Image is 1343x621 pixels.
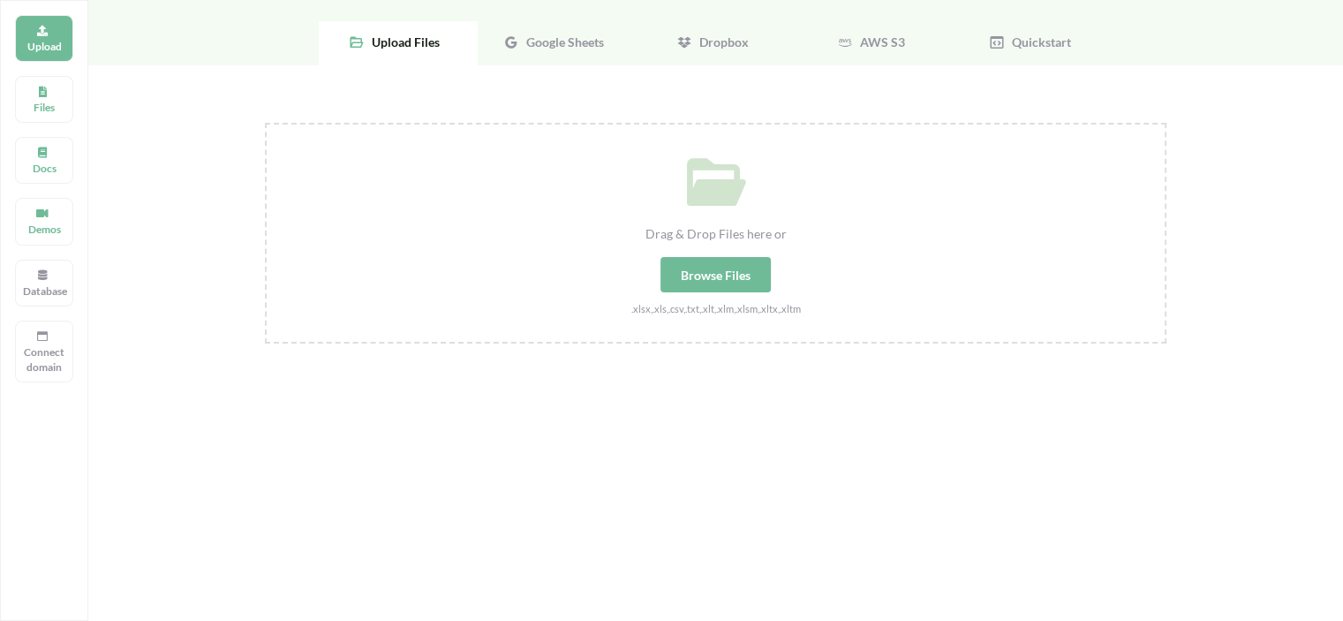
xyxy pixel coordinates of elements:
span: Dropbox [692,34,749,49]
span: Quickstart [1005,34,1071,49]
p: Database [23,284,65,299]
p: Files [23,100,65,115]
span: Upload Files [365,34,440,49]
div: Drag & Drop Files here or [267,224,1165,243]
small: .xlsx,.xls,.csv,.txt,.xlt,.xlm,.xlsm,.xltx,.xltm [631,303,801,314]
span: AWS S3 [853,34,905,49]
p: Connect domain [23,345,65,375]
p: Upload [23,39,65,54]
span: Google Sheets [519,34,604,49]
p: Demos [23,222,65,237]
p: Docs [23,161,65,176]
div: Browse Files [660,257,771,292]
